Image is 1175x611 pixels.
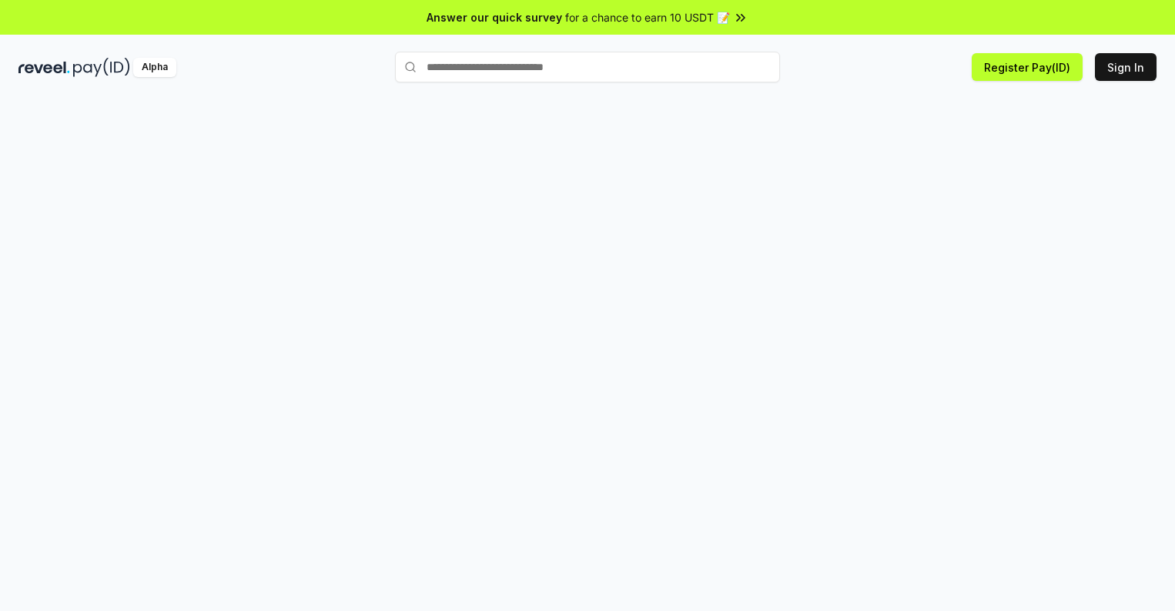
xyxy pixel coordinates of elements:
[972,53,1083,81] button: Register Pay(ID)
[18,58,70,77] img: reveel_dark
[565,9,730,25] span: for a chance to earn 10 USDT 📝
[73,58,130,77] img: pay_id
[427,9,562,25] span: Answer our quick survey
[133,58,176,77] div: Alpha
[1095,53,1157,81] button: Sign In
